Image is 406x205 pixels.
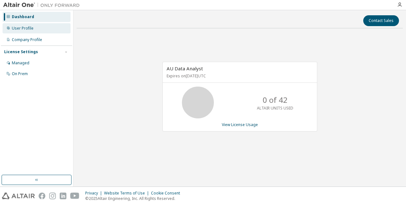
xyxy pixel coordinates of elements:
[151,191,184,196] div: Cookie Consent
[167,65,203,72] span: AU Data Analyst
[49,193,56,199] img: instagram.svg
[39,193,45,199] img: facebook.svg
[2,193,35,199] img: altair_logo.svg
[12,14,34,19] div: Dashboard
[222,122,258,127] a: View License Usage
[12,26,34,31] div: User Profile
[12,60,29,66] div: Managed
[85,196,184,201] p: © 2025 Altair Engineering, Inc. All Rights Reserved.
[12,71,28,76] div: On Prem
[12,37,42,42] div: Company Profile
[60,193,66,199] img: linkedin.svg
[3,2,83,8] img: Altair One
[257,105,293,111] p: ALTAIR UNITS USED
[363,15,399,26] button: Contact Sales
[263,95,288,105] p: 0 of 42
[104,191,151,196] div: Website Terms of Use
[167,73,312,79] p: Expires on [DATE] UTC
[85,191,104,196] div: Privacy
[70,193,79,199] img: youtube.svg
[4,49,38,54] div: License Settings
